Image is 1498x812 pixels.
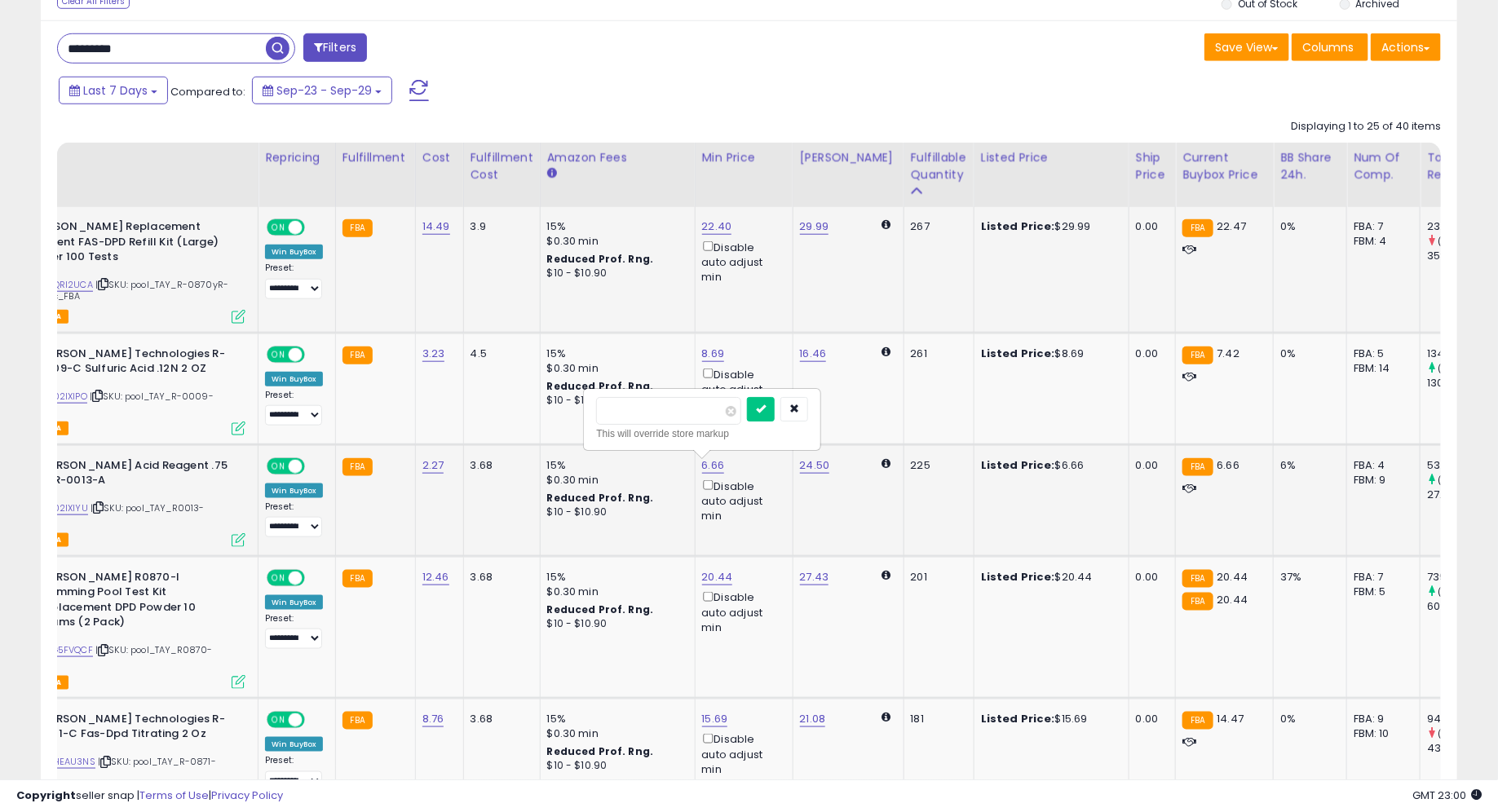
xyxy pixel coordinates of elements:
[547,585,683,599] div: $0.30 min
[422,149,457,166] div: Cost
[1217,218,1247,234] span: 22.47
[1217,346,1240,361] span: 7.42
[981,346,1055,361] b: Listed Price:
[252,77,392,104] button: Sep-23 - Sep-29
[268,459,289,473] span: ON
[303,571,329,585] span: OFF
[38,712,236,746] b: [PERSON_NAME] Technologies R-0871-C Fas-Dpd Titrating 2 Oz
[342,346,373,364] small: FBA
[471,458,528,473] div: 3.68
[1136,712,1163,726] div: 0.00
[911,219,961,234] div: 267
[547,617,683,631] div: $10 - $10.90
[1182,593,1213,611] small: FBA
[1427,346,1493,361] div: 134.6
[265,245,323,259] div: Win BuyBox
[1438,727,1480,740] small: (-78.19%)
[265,263,323,299] div: Preset:
[1371,33,1441,61] button: Actions
[59,77,168,104] button: Last 7 Days
[702,238,780,285] div: Disable auto adjust min
[702,477,780,523] div: Disable auto adjust min
[1136,346,1163,361] div: 0.00
[16,788,283,804] div: seller snap | |
[1182,458,1213,476] small: FBA
[471,346,528,361] div: 4.5
[547,252,654,266] b: Reduced Prof. Rng.
[547,570,683,585] div: 15%
[1354,585,1407,599] div: FBM: 5
[1291,119,1441,135] div: Displaying 1 to 25 of 40 items
[211,788,283,803] a: Privacy Policy
[800,218,829,235] a: 29.99
[800,457,830,474] a: 24.50
[1136,458,1163,473] div: 0.00
[1217,711,1244,726] span: 14.47
[981,218,1055,234] b: Listed Price:
[303,221,329,235] span: OFF
[38,570,236,634] b: [PERSON_NAME] R0870-I Swimming Pool Test Kit Replacement DPD Powder 10 Grams (2 Pack)
[1182,570,1213,588] small: FBA
[303,713,329,727] span: OFF
[547,505,683,519] div: $10 - $10.90
[471,712,528,726] div: 3.68
[547,234,683,249] div: $0.30 min
[981,219,1116,234] div: $29.99
[702,346,725,362] a: 8.69
[471,219,528,234] div: 3.9
[303,347,329,361] span: OFF
[1182,346,1213,364] small: FBA
[547,361,683,376] div: $0.30 min
[547,491,654,505] b: Reduced Prof. Rng.
[1438,362,1460,375] small: (3%)
[1,501,205,526] span: | SKU: pool_TAY_R0013-A_1pc_FBA
[265,737,323,752] div: Win BuyBox
[1438,235,1475,248] small: (-35.1%)
[911,149,967,183] div: Fulfillable Quantity
[547,166,557,181] small: Amazon Fees.
[1182,219,1213,237] small: FBA
[303,459,329,473] span: OFF
[702,218,732,235] a: 22.40
[981,149,1122,166] div: Listed Price
[29,219,227,269] b: [PERSON_NAME] Replacement Reagent FAS-DPD Refill Kit (Large) - Over 100 Tests
[83,82,148,99] span: Last 7 Days
[800,346,827,362] a: 16.46
[1136,219,1163,234] div: 0.00
[139,788,209,803] a: Terms of Use
[547,149,688,166] div: Amazon Fees
[1,755,216,779] span: | SKU: pool_TAY_R-0871-C_1pc_FBA
[422,711,444,727] a: 8.76
[547,602,654,616] b: Reduced Prof. Rng.
[1354,234,1407,249] div: FBM: 4
[1,712,245,799] div: ASIN:
[1,346,245,434] div: ASIN:
[1427,149,1487,183] div: Total Rev.
[1280,570,1334,585] div: 37%
[911,458,961,473] div: 225
[342,219,373,237] small: FBA
[1427,488,1493,502] div: 27.42
[1204,33,1289,61] button: Save View
[1,219,245,322] div: ASIN:
[265,755,323,792] div: Preset:
[547,379,654,393] b: Reduced Prof. Rng.
[342,570,373,588] small: FBA
[268,347,289,361] span: ON
[1427,599,1493,614] div: 609.99
[1280,712,1334,726] div: 0%
[342,149,409,166] div: Fulfillment
[34,390,87,404] a: B0002IXIPO
[547,267,683,280] div: $10 - $10.90
[422,569,449,585] a: 12.46
[265,149,329,166] div: Repricing
[547,346,683,361] div: 15%
[1,458,245,545] div: ASIN:
[981,711,1055,726] b: Listed Price:
[1280,346,1334,361] div: 0%
[265,501,323,538] div: Preset:
[911,712,961,726] div: 181
[1427,712,1493,726] div: 94.14
[547,473,683,488] div: $0.30 min
[800,711,826,727] a: 21.08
